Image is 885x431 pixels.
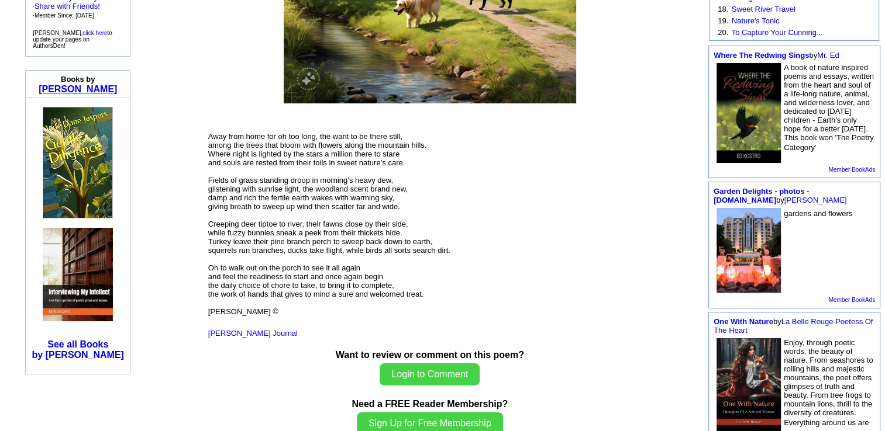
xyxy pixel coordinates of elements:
img: 80099.jpg [43,228,113,321]
a: [PERSON_NAME] [784,196,847,204]
font: [PERSON_NAME], to update your pages on AuthorsDen! [33,30,112,49]
button: Login to Comment [380,363,480,385]
font: by [714,187,847,204]
font: Member Since: [DATE] [35,12,94,19]
a: Mr. Ed [817,51,839,60]
a: Garden Delights - photos - [DOMAIN_NAME] [714,187,809,204]
a: Member BookAds [829,297,875,303]
img: 25007.jpg [717,63,781,163]
a: [PERSON_NAME] Journal [208,329,298,338]
b: Books by [61,75,95,84]
a: click here [82,30,107,36]
a: Login to Comment [380,369,480,379]
font: 18. [718,5,728,13]
font: by [714,317,873,335]
b: Need a FREE Reader Membership? [352,399,508,409]
font: Away from home for oh too long, the want to be there still, among the trees that bloom with flowe... [208,132,450,316]
a: Nature's Tonic [732,16,780,25]
b: Want to review or comment on this poem? [336,350,524,360]
font: 20. [718,28,728,37]
a: Sweet River Travel [732,5,796,13]
a: La Belle Rouge Poetess Of The Heart [714,317,873,335]
a: [PERSON_NAME] [39,84,117,94]
img: shim.gif [77,101,78,105]
a: See all Booksby [PERSON_NAME] [32,339,124,360]
a: Where The Redwing Sings [714,51,809,60]
a: One With Nature [714,317,773,326]
a: To Capture Your Cunning... [731,28,822,37]
b: See all Books by [PERSON_NAME] [32,339,124,360]
img: 40958.jpg [717,208,781,294]
img: 80082.jpg [43,107,113,218]
font: gardens and flowers [784,209,852,218]
a: Share with Friends! [35,2,100,11]
font: A book of nature inspired poems and essays, written from the heart and soul of a life-long nature... [784,63,874,152]
a: Sign Up for Free Membership [357,418,503,428]
font: Enjoy, through poetic words, the beauty of nature. From seashores to rolling hills and majestic m... [784,338,873,427]
a: Member BookAds [829,166,875,173]
font: 19. [718,16,728,25]
font: by [714,51,839,60]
